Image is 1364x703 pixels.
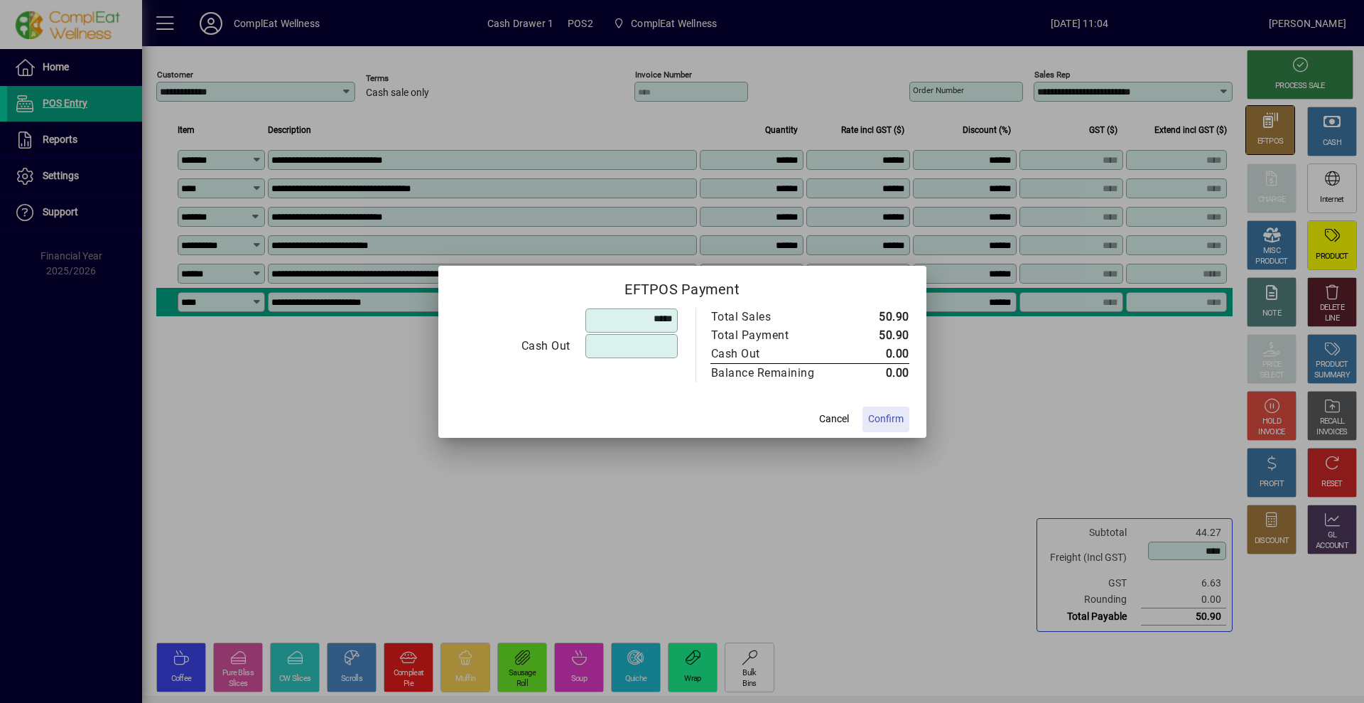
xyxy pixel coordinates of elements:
span: Cancel [819,412,849,426]
td: 0.00 [845,363,909,382]
td: 50.90 [845,326,909,345]
td: Total Sales [710,308,845,326]
div: Cash Out [456,338,570,355]
td: 50.90 [845,308,909,326]
div: Cash Out [711,345,830,363]
div: Balance Remaining [711,365,830,382]
button: Confirm [862,407,909,432]
td: Total Payment [710,326,845,345]
span: Confirm [868,412,904,426]
h2: EFTPOS Payment [438,266,926,307]
button: Cancel [811,407,857,432]
td: 0.00 [845,345,909,364]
